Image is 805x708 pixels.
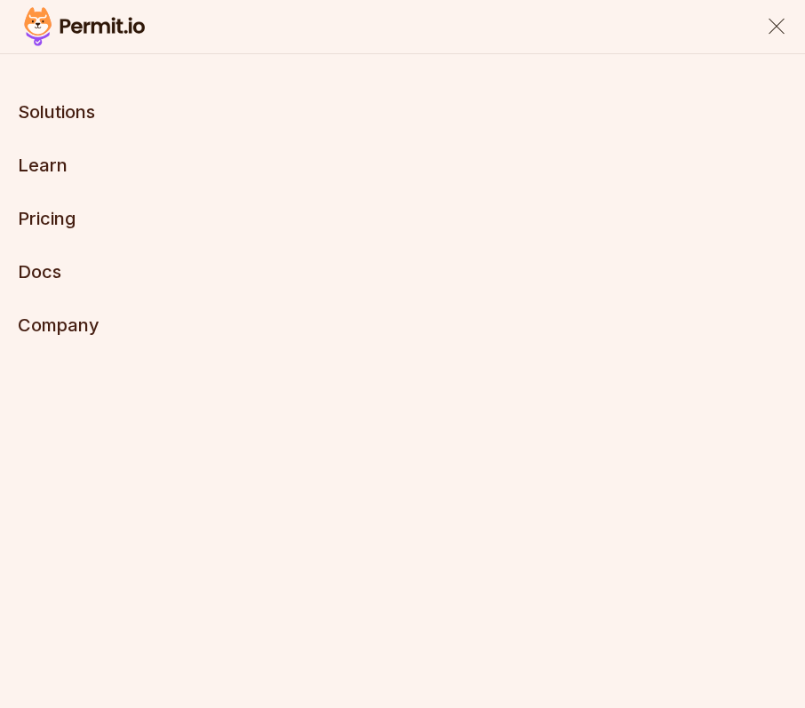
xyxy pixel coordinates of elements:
[18,4,151,50] img: Permit logo
[18,261,61,282] a: Docs
[18,313,100,338] button: Company
[18,208,76,229] a: Pricing
[18,99,95,124] button: Solutions
[766,16,787,37] button: close menu
[18,153,68,178] button: Learn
